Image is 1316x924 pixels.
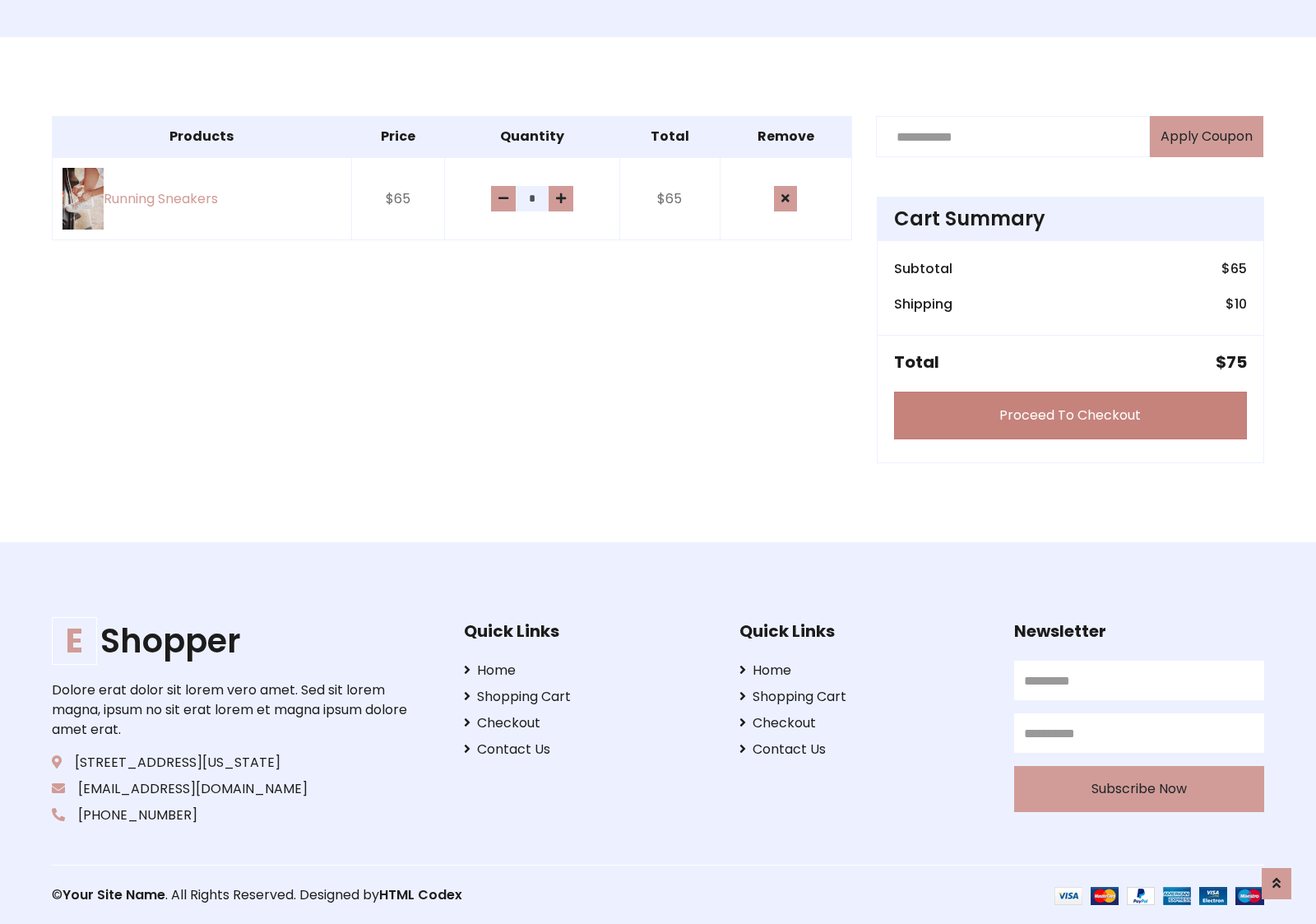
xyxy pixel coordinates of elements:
[63,168,341,230] a: Running Sneakers
[52,621,412,661] h1: Shopper
[351,157,445,240] td: $65
[1150,116,1263,157] button: Apply Coupon
[464,740,714,759] a: Contact Us
[1226,351,1247,374] span: 75
[739,740,989,759] a: Contact Us
[379,885,462,904] a: HTML Codex
[1221,261,1247,276] h6: $
[52,753,412,773] p: [STREET_ADDRESS][US_STATE]
[1014,621,1264,641] h5: Newsletter
[619,117,720,158] th: Total
[52,779,412,799] p: [EMAIL_ADDRESS][DOMAIN_NAME]
[52,680,412,740] p: Dolore erat dolor sit lorem vero amet. Sed sit lorem magna, ipsum no sit erat lorem et magna ipsu...
[53,117,352,158] th: Products
[63,885,165,904] a: Your Site Name
[52,885,658,905] p: © . All Rights Reserved. Designed by
[720,117,851,158] th: Remove
[1235,295,1247,313] span: 10
[445,117,619,158] th: Quantity
[739,713,989,733] a: Checkout
[464,661,714,680] a: Home
[894,261,952,276] h6: Subtotal
[464,713,714,733] a: Checkout
[52,806,412,825] p: [PHONE_NUMBER]
[464,621,714,641] h5: Quick Links
[739,621,989,641] h5: Quick Links
[739,661,989,680] a: Home
[894,296,952,312] h6: Shipping
[1230,259,1247,278] span: 65
[1014,766,1264,812] button: Subscribe Now
[52,617,97,665] span: E
[1226,296,1247,312] h6: $
[52,621,412,661] a: EShopper
[894,392,1247,439] a: Proceed To Checkout
[739,687,989,707] a: Shopping Cart
[894,352,939,372] h5: Total
[894,207,1247,231] h4: Cart Summary
[351,117,445,158] th: Price
[464,687,714,707] a: Shopping Cart
[619,157,720,240] td: $65
[1216,352,1247,372] h5: $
